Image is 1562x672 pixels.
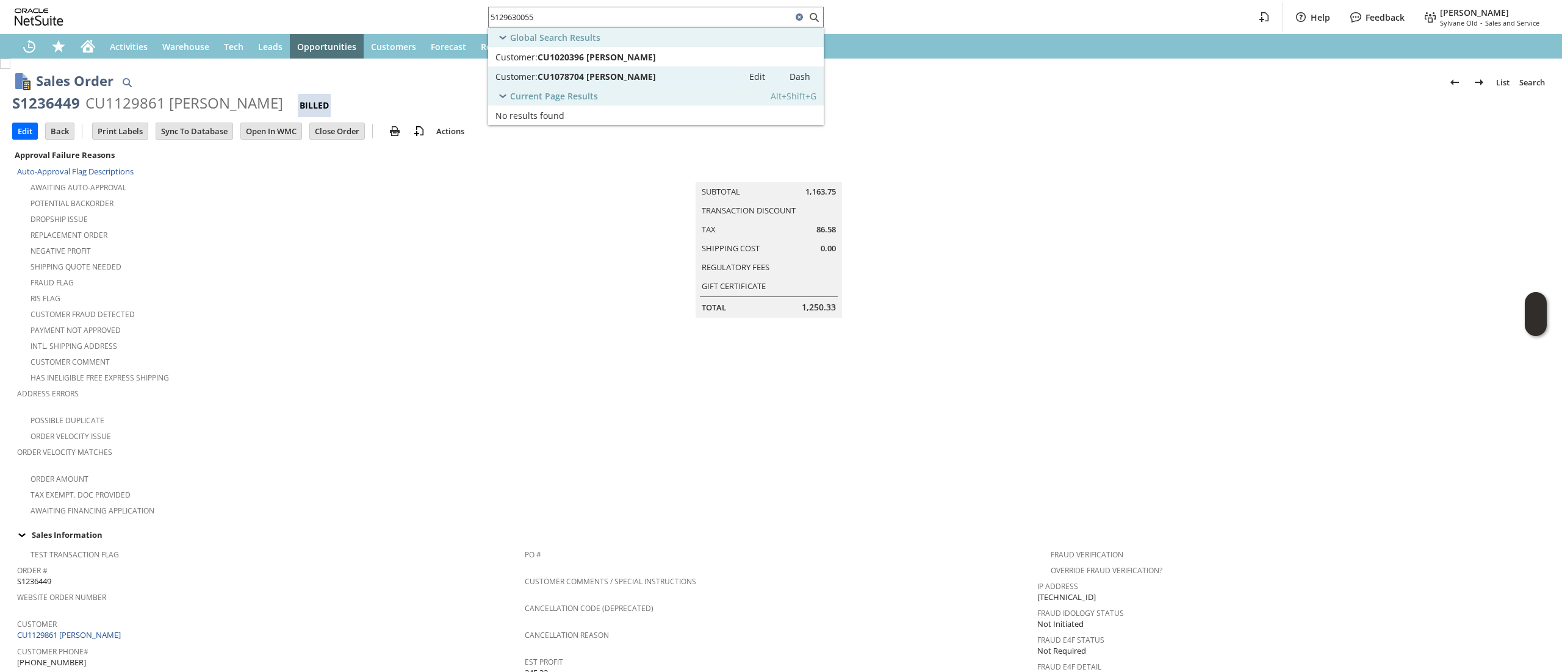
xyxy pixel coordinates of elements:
[431,41,466,52] span: Forecast
[488,66,824,86] a: Customer:CU1078704 [PERSON_NAME]Edit: Dash:
[217,34,251,59] a: Tech
[93,123,148,139] input: Print Labels
[802,301,836,313] span: 1,250.33
[412,124,426,138] img: add-record.svg
[1037,592,1096,603] span: [TECHNICAL_ID]
[31,415,104,426] a: Possible Duplicate
[241,123,301,139] input: Open In WMC
[1491,73,1514,92] a: List
[31,182,126,193] a: Awaiting Auto-Approval
[1051,549,1123,560] a: Fraud Verification
[31,490,131,500] a: Tax Exempt. Doc Provided
[525,603,653,613] a: Cancellation Code (deprecated)
[702,186,740,197] a: Subtotal
[31,230,107,240] a: Replacement Order
[510,32,600,43] span: Global Search Results
[702,281,766,291] a: Gift Certificate
[17,565,48,576] a: Order #
[31,262,121,272] a: Shipping Quote Needed
[1366,12,1405,23] label: Feedback
[17,388,79,399] a: Address Errors
[1037,635,1104,645] a: Fraud E4F Status
[15,34,44,59] a: Recent Records
[31,309,135,320] a: Customer Fraud Detected
[22,39,37,54] svg: Recent Records
[1037,608,1124,618] a: Fraud Idology Status
[525,657,563,667] a: Est Profit
[387,124,402,138] img: print.svg
[816,224,836,235] span: 86.58
[310,123,364,139] input: Close Order
[110,41,148,52] span: Activities
[1472,75,1486,90] img: Next
[12,527,1550,543] td: Sales Information
[224,41,243,52] span: Tech
[525,576,696,587] a: Customer Comments / Special Instructions
[431,126,469,137] a: Actions
[1485,18,1539,27] span: Sales and Service
[298,94,331,117] div: Billed
[1440,7,1509,18] span: [PERSON_NAME]
[31,246,91,256] a: Negative Profit
[17,629,124,640] a: CU1129861 [PERSON_NAME]
[17,619,57,629] a: Customer
[251,34,290,59] a: Leads
[488,47,824,66] a: Customer:CU1020396 [PERSON_NAME]Edit: Dash:
[821,243,836,254] span: 0.00
[17,447,112,457] a: Order Velocity Matches
[510,90,598,102] span: Current Page Results
[17,166,134,177] a: Auto-Approval Flag Descriptions
[73,34,103,59] a: Home
[489,10,792,24] input: Search
[771,90,816,102] span: Alt+Shift+G
[31,549,119,560] a: Test Transaction Flag
[17,646,88,657] a: Customer Phone#
[488,105,824,125] a: No results found
[473,34,521,59] a: Reports
[290,34,364,59] a: Opportunities
[807,10,821,24] svg: Search
[702,302,726,313] a: Total
[1311,12,1330,23] label: Help
[1525,315,1547,337] span: Oracle Guided Learning Widget. To move around, please hold and drag
[525,549,541,560] a: PO #
[17,657,86,668] span: [PHONE_NUMBER]
[1525,292,1547,336] iframe: Click here to launch Oracle Guided Learning Help Panel
[13,123,37,139] input: Edit
[1447,75,1462,90] img: Previous
[1440,18,1478,27] span: Sylvane Old
[1514,73,1550,92] a: Search
[46,123,74,139] input: Back
[162,41,209,52] span: Warehouse
[702,224,716,235] a: Tax
[85,93,283,113] div: CU1129861 [PERSON_NAME]
[51,39,66,54] svg: Shortcuts
[702,205,796,216] a: Transaction Discount
[702,262,769,273] a: Regulatory Fees
[1037,618,1084,630] span: Not Initiated
[31,373,169,383] a: Has Ineligible Free Express Shipping
[1480,18,1483,27] span: -
[423,34,473,59] a: Forecast
[696,162,842,182] caption: Summary
[1051,565,1162,576] a: Override Fraud Verification?
[31,198,113,209] a: Potential Backorder
[702,243,760,254] a: Shipping Cost
[156,123,232,139] input: Sync To Database
[44,34,73,59] div: Shortcuts
[481,41,514,52] span: Reports
[31,325,121,335] a: Payment not approved
[155,34,217,59] a: Warehouse
[12,527,1545,543] div: Sales Information
[779,69,821,84] a: Dash:
[1037,662,1101,672] a: Fraud E4F Detail
[31,277,74,288] a: Fraud Flag
[31,506,154,516] a: Awaiting Financing Application
[495,71,538,82] span: Customer:
[364,34,423,59] a: Customers
[495,110,564,121] span: No results found
[31,341,117,351] a: Intl. Shipping Address
[1037,581,1078,592] a: IP Address
[1037,645,1086,657] span: Not Required
[120,75,134,90] img: Quick Find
